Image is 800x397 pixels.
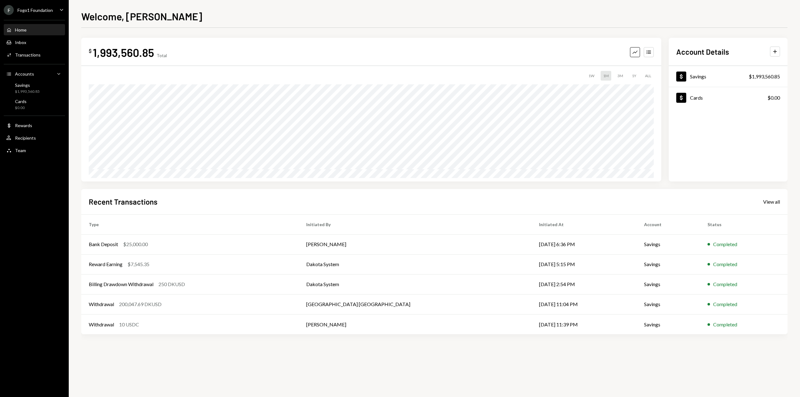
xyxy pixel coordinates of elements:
a: Cards$0.00 [4,97,65,112]
div: Total [157,53,167,58]
th: Type [81,214,299,234]
div: F [4,5,14,15]
a: Team [4,145,65,156]
a: Savings$1,993,560.85 [669,66,787,87]
div: Home [15,27,27,32]
td: Savings [637,294,700,314]
div: $1,993,560.85 [15,89,40,94]
div: 1M [601,71,611,81]
td: Savings [637,314,700,334]
th: Initiated At [532,214,637,234]
div: Fogo1 Foundation [17,7,53,13]
div: $7,545.35 [127,261,149,268]
div: Team [15,148,26,153]
a: Transactions [4,49,65,60]
div: 10 USDC [119,321,139,328]
div: Completed [713,280,737,288]
td: Savings [637,234,700,254]
h2: Account Details [676,47,729,57]
a: Recipients [4,132,65,143]
div: Completed [713,300,737,308]
th: Status [700,214,787,234]
div: Cards [15,99,27,104]
div: 3M [615,71,626,81]
h2: Recent Transactions [89,196,157,207]
td: Dakota System [299,254,532,274]
div: Recipients [15,135,36,141]
a: Cards$0.00 [669,87,787,108]
div: Rewards [15,123,32,128]
div: Completed [713,321,737,328]
div: $0.00 [767,94,780,102]
div: Savings [15,82,40,88]
div: 1,993,560.85 [93,45,154,59]
a: Savings$1,993,560.85 [4,81,65,96]
div: Cards [690,95,703,101]
div: Completed [713,261,737,268]
td: [PERSON_NAME] [299,234,532,254]
td: [DATE] 11:39 PM [532,314,637,334]
td: [DATE] 2:54 PM [532,274,637,294]
div: Reward Earning [89,261,122,268]
td: Savings [637,274,700,294]
div: $25,000.00 [123,241,148,248]
td: Dakota System [299,274,532,294]
div: Inbox [15,40,26,45]
th: Initiated By [299,214,532,234]
a: Rewards [4,120,65,131]
div: Transactions [15,52,41,57]
div: $ [89,48,92,54]
td: [DATE] 6:36 PM [532,234,637,254]
h1: Welcome, [PERSON_NAME] [81,10,202,22]
div: Completed [713,241,737,248]
div: 1Y [629,71,639,81]
td: [DATE] 11:04 PM [532,294,637,314]
div: ALL [642,71,654,81]
div: 1W [586,71,597,81]
div: $1,993,560.85 [749,73,780,80]
div: View all [763,199,780,205]
a: Accounts [4,68,65,79]
th: Account [637,214,700,234]
a: Inbox [4,37,65,48]
div: Withdrawal [89,321,114,328]
td: Savings [637,254,700,274]
div: Bank Deposit [89,241,118,248]
a: View all [763,198,780,205]
div: Accounts [15,71,34,77]
div: Savings [690,73,706,79]
div: Billing Drawdown Withdrawal [89,280,153,288]
div: $0.00 [15,105,27,111]
div: 250 DKUSD [158,280,185,288]
td: [PERSON_NAME] [299,314,532,334]
div: 200,047.69 DKUSD [119,300,162,308]
td: [GEOGRAPHIC_DATA] [GEOGRAPHIC_DATA] [299,294,532,314]
div: Withdrawal [89,300,114,308]
td: [DATE] 5:15 PM [532,254,637,274]
a: Home [4,24,65,35]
